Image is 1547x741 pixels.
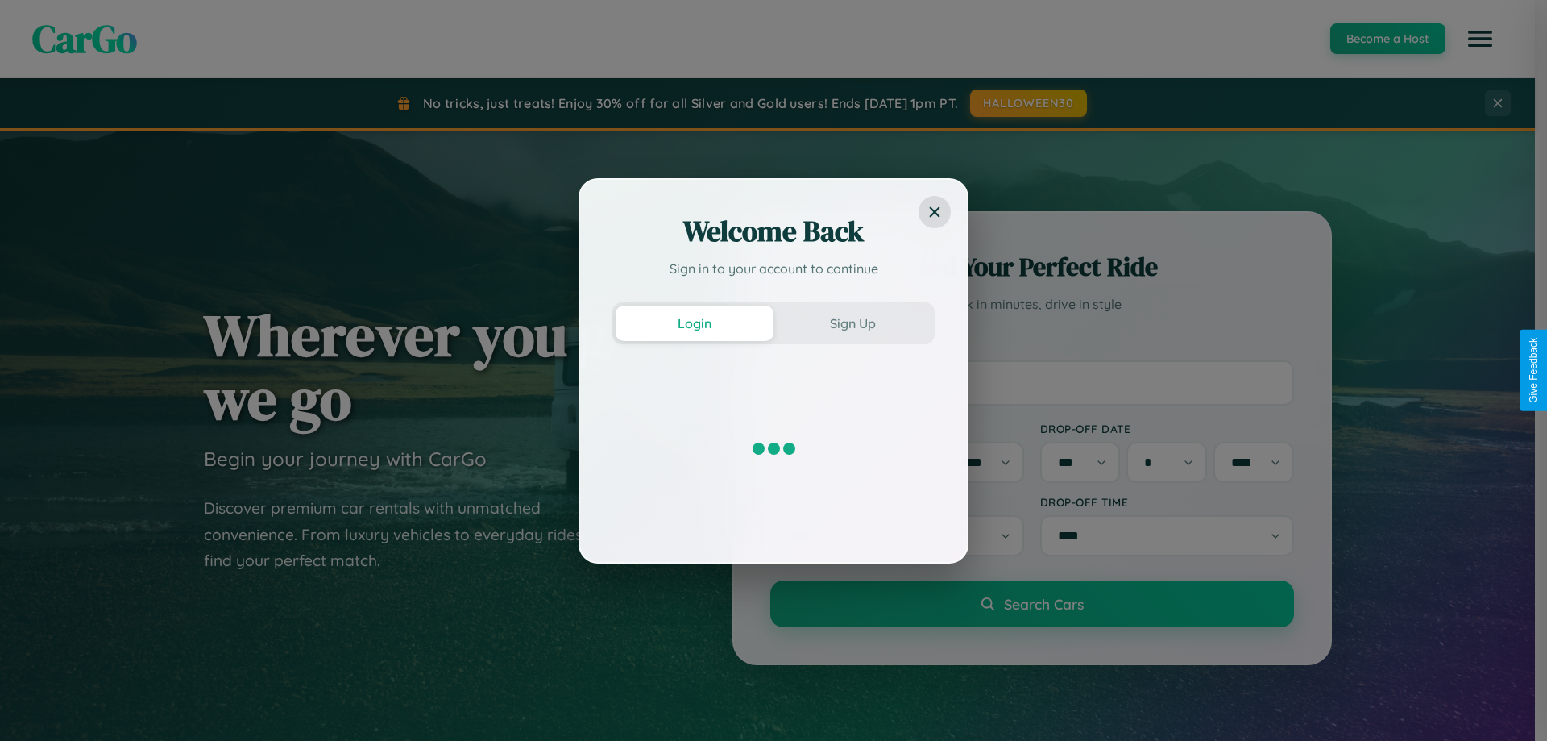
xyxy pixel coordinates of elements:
p: Sign in to your account to continue [612,259,935,278]
button: Login [616,306,773,341]
h2: Welcome Back [612,212,935,251]
div: Give Feedback [1528,338,1539,403]
button: Sign Up [773,306,931,341]
iframe: Intercom live chat [16,686,55,725]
